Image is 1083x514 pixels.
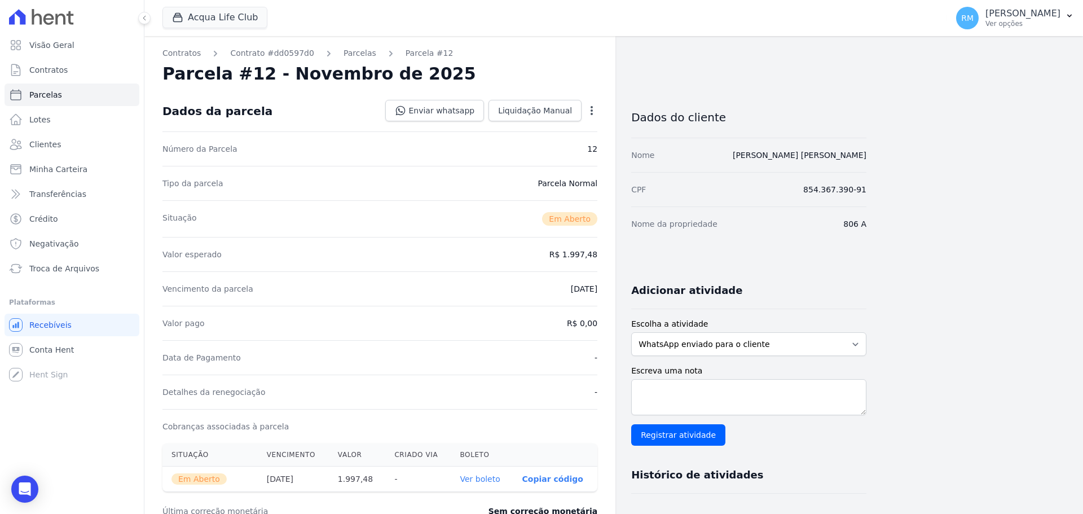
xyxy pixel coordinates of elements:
dt: Situação [162,212,197,226]
a: Transferências [5,183,139,205]
a: Liquidação Manual [488,100,582,121]
h2: Parcela #12 - Novembro de 2025 [162,64,476,84]
span: RM [961,14,974,22]
dd: R$ 1.997,48 [549,249,597,260]
dd: - [595,352,597,363]
a: Negativação [5,232,139,255]
a: Clientes [5,133,139,156]
a: Parcelas [344,47,376,59]
a: Lotes [5,108,139,131]
a: Visão Geral [5,34,139,56]
a: Contratos [162,47,201,59]
a: Crédito [5,208,139,230]
span: Contratos [29,64,68,76]
span: Clientes [29,139,61,150]
span: Parcelas [29,89,62,100]
input: Registrar atividade [631,424,725,446]
span: Em Aberto [542,212,597,226]
a: Minha Carteira [5,158,139,181]
th: Boleto [451,443,513,467]
h3: Adicionar atividade [631,284,742,297]
nav: Breadcrumb [162,47,597,59]
span: Lotes [29,114,51,125]
dd: - [595,386,597,398]
h3: Histórico de atividades [631,468,763,482]
dt: Cobranças associadas à parcela [162,421,289,432]
h3: Dados do cliente [631,111,866,124]
button: Copiar código [522,475,583,484]
a: Troca de Arquivos [5,257,139,280]
button: Acqua Life Club [162,7,267,28]
span: Visão Geral [29,39,74,51]
label: Escreva uma nota [631,365,866,377]
a: Parcela #12 [406,47,454,59]
dd: R$ 0,00 [567,318,597,329]
dd: 854.367.390-91 [803,184,866,195]
th: Criado via [385,443,451,467]
dt: Vencimento da parcela [162,283,253,295]
dt: Tipo da parcela [162,178,223,189]
a: [PERSON_NAME] [PERSON_NAME] [733,151,866,160]
span: Crédito [29,213,58,225]
th: - [385,467,451,492]
th: Situação [162,443,258,467]
dt: Valor esperado [162,249,222,260]
dt: Nome [631,150,654,161]
p: [PERSON_NAME] [985,8,1060,19]
span: Conta Hent [29,344,74,355]
span: Troca de Arquivos [29,263,99,274]
dd: Parcela Normal [538,178,597,189]
th: Valor [329,443,386,467]
p: Ver opções [985,19,1060,28]
button: RM [PERSON_NAME] Ver opções [947,2,1083,34]
dt: Data de Pagamento [162,352,241,363]
dt: Detalhes da renegociação [162,386,266,398]
th: 1.997,48 [329,467,386,492]
dd: [DATE] [571,283,597,295]
label: Escolha a atividade [631,318,866,330]
span: Transferências [29,188,86,200]
a: Conta Hent [5,339,139,361]
span: Negativação [29,238,79,249]
dt: Valor pago [162,318,205,329]
div: Plataformas [9,296,135,309]
th: [DATE] [258,467,329,492]
a: Parcelas [5,84,139,106]
span: Minha Carteira [29,164,87,175]
span: Recebíveis [29,319,72,331]
a: Recebíveis [5,314,139,336]
a: Contratos [5,59,139,81]
dt: Número da Parcela [162,143,237,155]
div: Open Intercom Messenger [11,476,38,503]
a: Contrato #dd0597d0 [230,47,314,59]
th: Vencimento [258,443,329,467]
span: Liquidação Manual [498,105,572,116]
span: Em Aberto [171,473,227,485]
dd: 806 A [843,218,866,230]
a: Enviar whatsapp [385,100,484,121]
div: Dados da parcela [162,104,272,118]
dd: 12 [587,143,597,155]
dt: Nome da propriedade [631,218,717,230]
dt: CPF [631,184,646,195]
a: Ver boleto [460,475,500,484]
